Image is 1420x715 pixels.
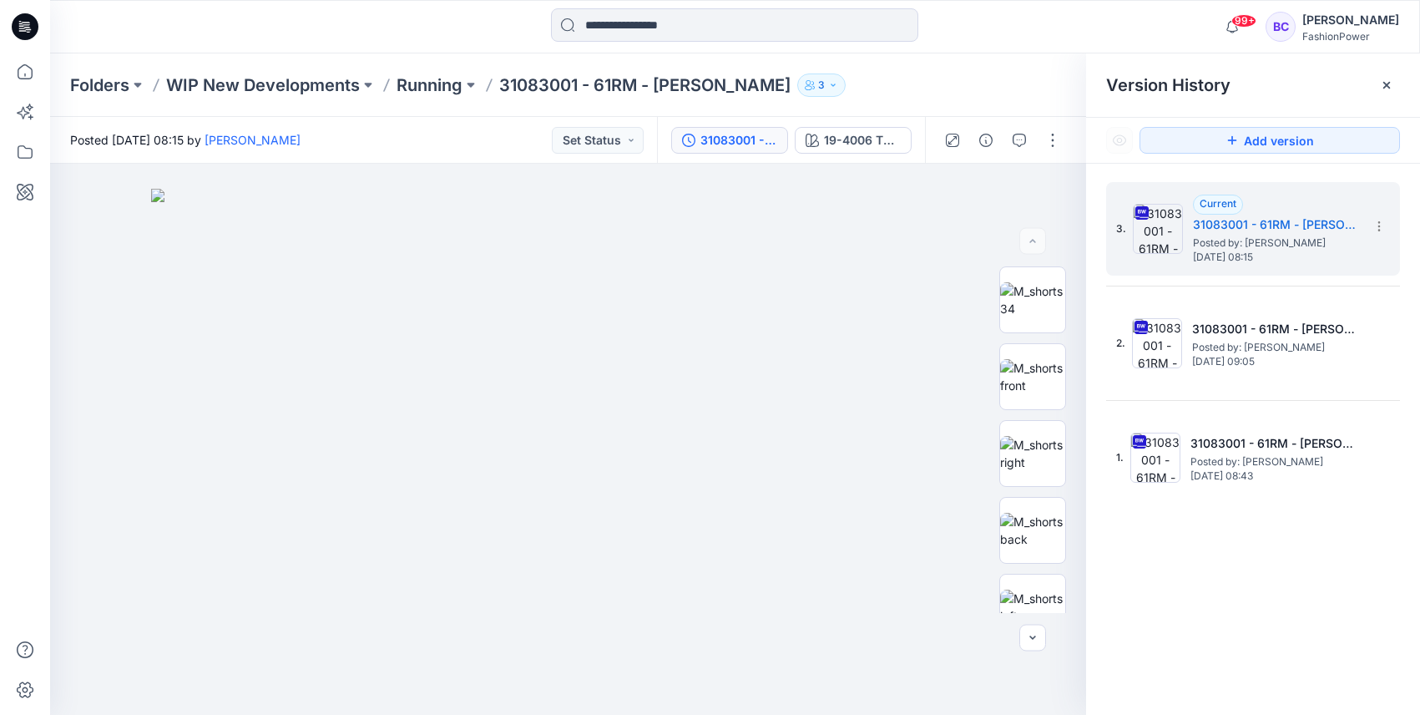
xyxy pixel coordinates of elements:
[1000,359,1065,394] img: M_shorts front
[700,131,777,150] div: 31083001 - 61RM - Ross
[1192,339,1359,356] span: Posted by: Guerline Kamp
[1190,470,1357,482] span: [DATE] 08:43
[1116,450,1124,465] span: 1.
[1193,235,1360,251] span: Posted by: Guerline Kamp
[797,74,846,97] button: 3
[1192,356,1359,368] span: [DATE] 09:05
[1116,221,1126,236] span: 3.
[795,127,912,154] button: 19-4006 TPG Caviar
[1192,319,1359,339] h5: 31083001 - 61RM - Ross
[1000,590,1065,625] img: M_shorts left
[1190,434,1357,454] h5: 31083001 - 61RM - Ross
[205,133,301,147] a: [PERSON_NAME]
[499,74,791,97] p: 31083001 - 61RM - [PERSON_NAME]
[166,74,360,97] a: WIP New Developments
[1000,513,1065,548] img: M_shorts back
[671,127,788,154] button: 31083001 - 61RM - [PERSON_NAME]
[1380,79,1393,92] button: Close
[1231,14,1256,28] span: 99+
[1302,10,1399,30] div: [PERSON_NAME]
[151,189,986,715] img: eyJhbGciOiJIUzI1NiIsImtpZCI6IjAiLCJzbHQiOiJzZXMiLCJ0eXAiOiJKV1QifQ.eyJkYXRhIjp7InR5cGUiOiJzdG9yYW...
[1140,127,1400,154] button: Add version
[1193,251,1360,263] span: [DATE] 08:15
[1133,204,1183,254] img: 31083001 - 61RM - Ross
[1116,336,1125,351] span: 2.
[1190,454,1357,470] span: Posted by: Guerline Kamp
[1000,436,1065,471] img: M_shorts right
[1106,75,1230,95] span: Version History
[1132,318,1182,368] img: 31083001 - 61RM - Ross
[1266,12,1296,42] div: BC
[818,76,825,94] p: 3
[1193,215,1360,235] h5: 31083001 - 61RM - Ross
[1130,433,1180,483] img: 31083001 - 61RM - Ross
[973,127,999,154] button: Details
[1000,282,1065,317] img: M_shorts 34
[70,131,301,149] span: Posted [DATE] 08:15 by
[397,74,462,97] a: Running
[1302,30,1399,43] div: FashionPower
[1200,197,1236,210] span: Current
[1106,127,1133,154] button: Show Hidden Versions
[824,131,901,150] div: 19-4006 TPG Caviar
[70,74,129,97] a: Folders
